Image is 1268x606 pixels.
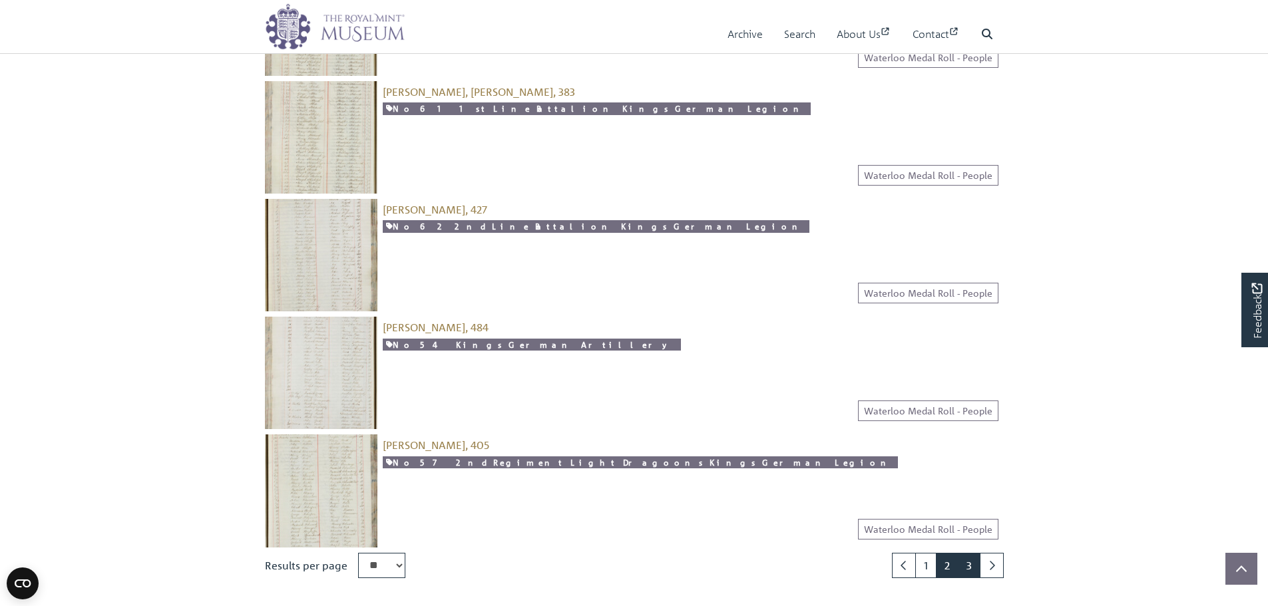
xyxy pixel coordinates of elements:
[383,203,487,216] a: [PERSON_NAME], 427
[728,15,763,53] a: Archive
[1241,273,1268,347] a: Would you like to provide feedback?
[837,15,891,53] a: About Us
[980,553,1004,578] a: Next page
[383,321,489,334] a: [PERSON_NAME], 484
[265,434,377,547] img: Schulze, John, 405
[1225,553,1257,585] button: Scroll to top
[383,438,489,452] a: [PERSON_NAME], 405
[858,519,998,539] a: Waterloo Medal Roll - People
[383,85,575,98] a: [PERSON_NAME], [PERSON_NAME], 383
[265,81,377,194] img: Schulze, Godfry, 383
[383,102,811,115] a: No 61 1st Line Battalion Kings German Legion
[1249,283,1265,338] span: Feedback
[265,557,347,573] label: Results per page
[784,15,815,53] a: Search
[915,553,937,578] a: Goto page 1
[913,15,960,53] a: Contact
[265,317,377,429] img: Schulze, Charles, 484
[383,339,681,351] a: No 54 Kings German Artillery
[383,456,898,469] a: No 57 2nd Regiment Light Dragoons Kings German Legion
[892,553,916,578] a: Previous page
[887,553,1004,578] nav: pagination
[383,220,809,233] a: No 62 2nd Line Battalion Kings German Legion
[265,3,405,50] img: logo_wide.png
[265,199,377,311] img: Schulz, Chris, 427
[958,553,980,578] a: Goto page 3
[7,567,39,599] button: Open CMP widget
[858,165,998,186] a: Waterloo Medal Roll - People
[858,400,998,421] a: Waterloo Medal Roll - People
[936,553,958,578] span: Goto page 2
[858,47,998,68] a: Waterloo Medal Roll - People
[858,283,998,303] a: Waterloo Medal Roll - People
